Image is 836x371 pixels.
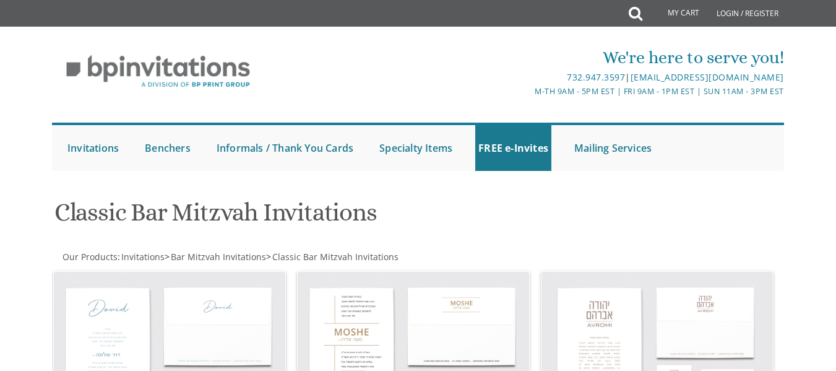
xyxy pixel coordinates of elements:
[784,321,824,359] iframe: chat widget
[296,45,784,70] div: We're here to serve you!
[296,70,784,85] div: |
[61,251,118,263] a: Our Products
[272,251,399,263] span: Classic Bar Mitzvah Invitations
[213,125,356,171] a: Informals / Thank You Cards
[571,125,655,171] a: Mailing Services
[296,85,784,98] div: M-Th 9am - 5pm EST | Fri 9am - 1pm EST | Sun 11am - 3pm EST
[567,71,625,83] a: 732.947.3597
[54,199,533,235] h1: Classic Bar Mitzvah Invitations
[266,251,399,263] span: >
[271,251,399,263] a: Classic Bar Mitzvah Invitations
[171,251,266,263] span: Bar Mitzvah Invitations
[165,251,266,263] span: >
[52,46,264,97] img: BP Invitation Loft
[52,251,418,263] div: :
[120,251,165,263] a: Invitations
[475,125,551,171] a: FREE e-Invites
[142,125,194,171] a: Benchers
[64,125,122,171] a: Invitations
[631,71,784,83] a: [EMAIL_ADDRESS][DOMAIN_NAME]
[376,125,455,171] a: Specialty Items
[121,251,165,263] span: Invitations
[170,251,266,263] a: Bar Mitzvah Invitations
[641,1,708,26] a: My Cart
